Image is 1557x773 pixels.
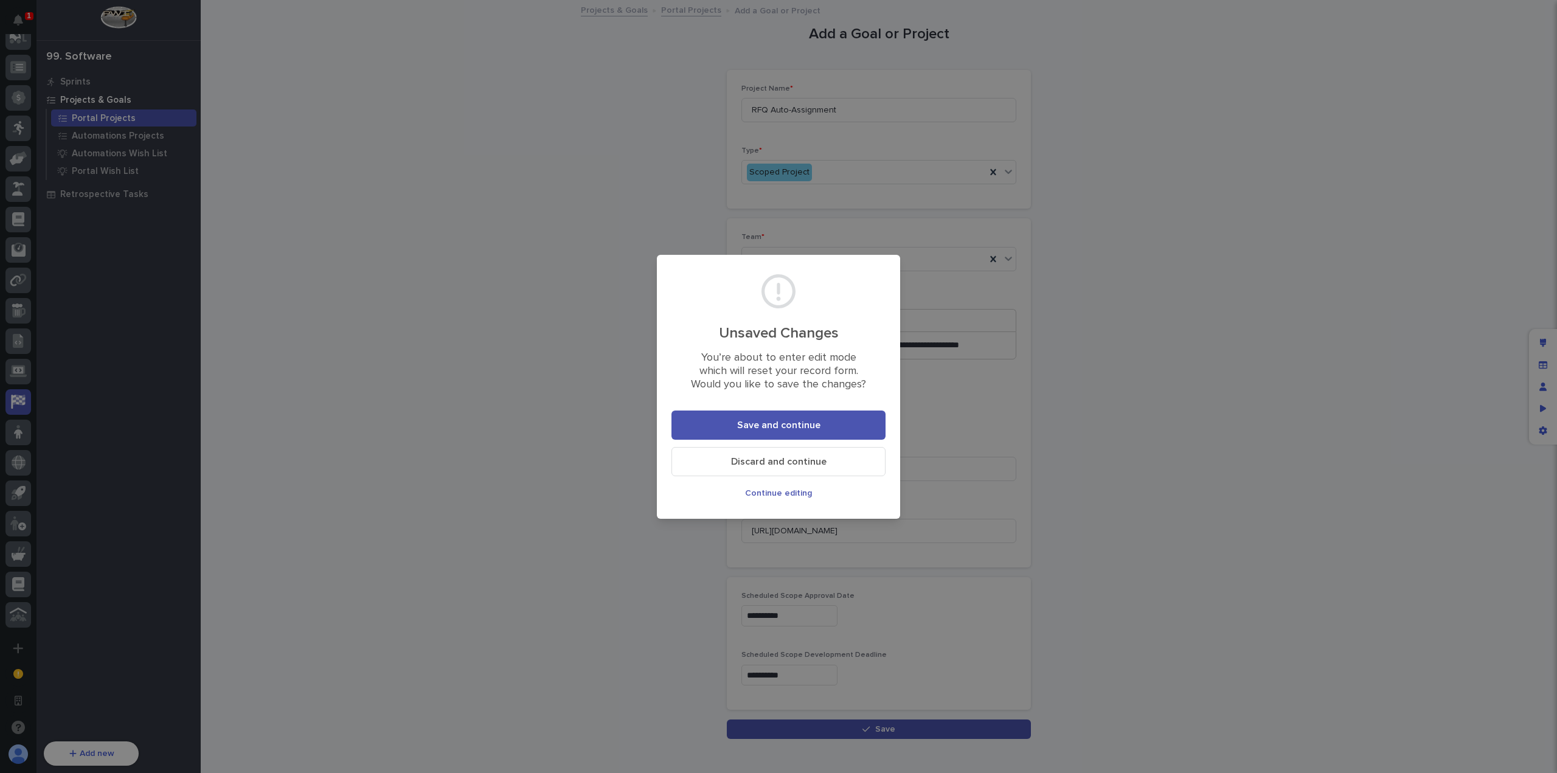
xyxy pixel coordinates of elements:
[671,484,886,503] button: Continue editing
[12,135,34,157] img: 1736555164131-43832dd5-751b-4058-ba23-39d91318e5a0
[207,139,221,153] button: Start new chat
[12,12,36,36] img: Stacker
[686,325,871,342] h2: Unsaved Changes
[7,190,71,212] a: 📖Help Docs
[86,224,147,234] a: Powered byPylon
[745,489,812,497] span: Continue editing
[41,147,154,157] div: We're available if you need us!
[12,196,22,206] div: 📖
[12,68,221,87] p: How can we help?
[671,447,886,476] button: Discard and continue
[121,225,147,234] span: Pylon
[24,195,66,207] span: Help Docs
[41,135,199,147] div: Start new chat
[686,352,871,391] p: You’re about to enter edit mode which will reset your record form. Would you like to save the cha...
[671,411,886,440] button: Save and continue
[731,457,827,466] span: Discard and continue
[12,48,221,68] p: Welcome 👋
[32,97,201,110] input: Clear
[737,420,820,430] span: Save and continue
